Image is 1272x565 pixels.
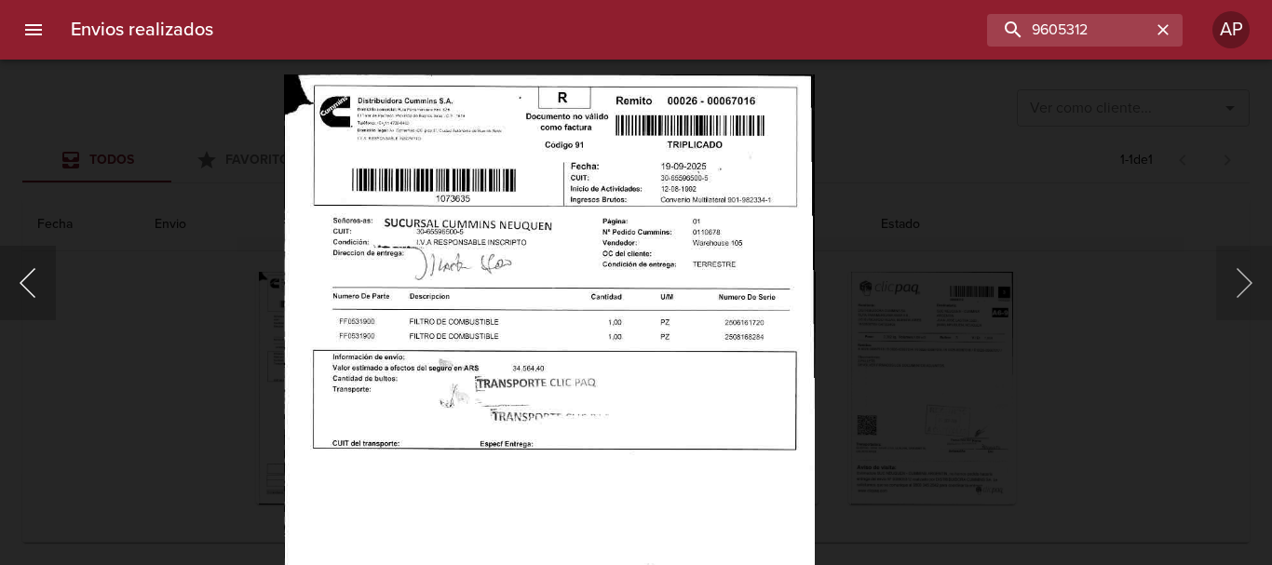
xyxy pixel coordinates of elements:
button: Siguiente [1216,246,1272,320]
div: Abrir información de usuario [1212,11,1250,48]
button: menu [11,7,56,52]
input: buscar [987,14,1151,47]
div: AP [1212,11,1250,48]
h6: Envios realizados [71,15,213,45]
